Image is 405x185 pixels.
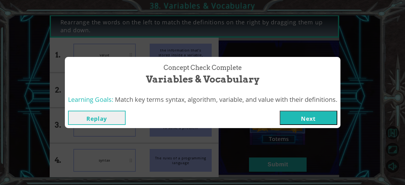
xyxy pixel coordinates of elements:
[146,72,259,86] span: Variables & Vocabulary
[280,111,337,125] button: Next
[68,95,113,104] span: Learning Goals:
[164,63,242,72] span: Concept Check Complete
[115,95,337,104] span: Match key terms syntax, algorithm, variable, and value with their definitions.
[68,111,126,125] button: Replay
